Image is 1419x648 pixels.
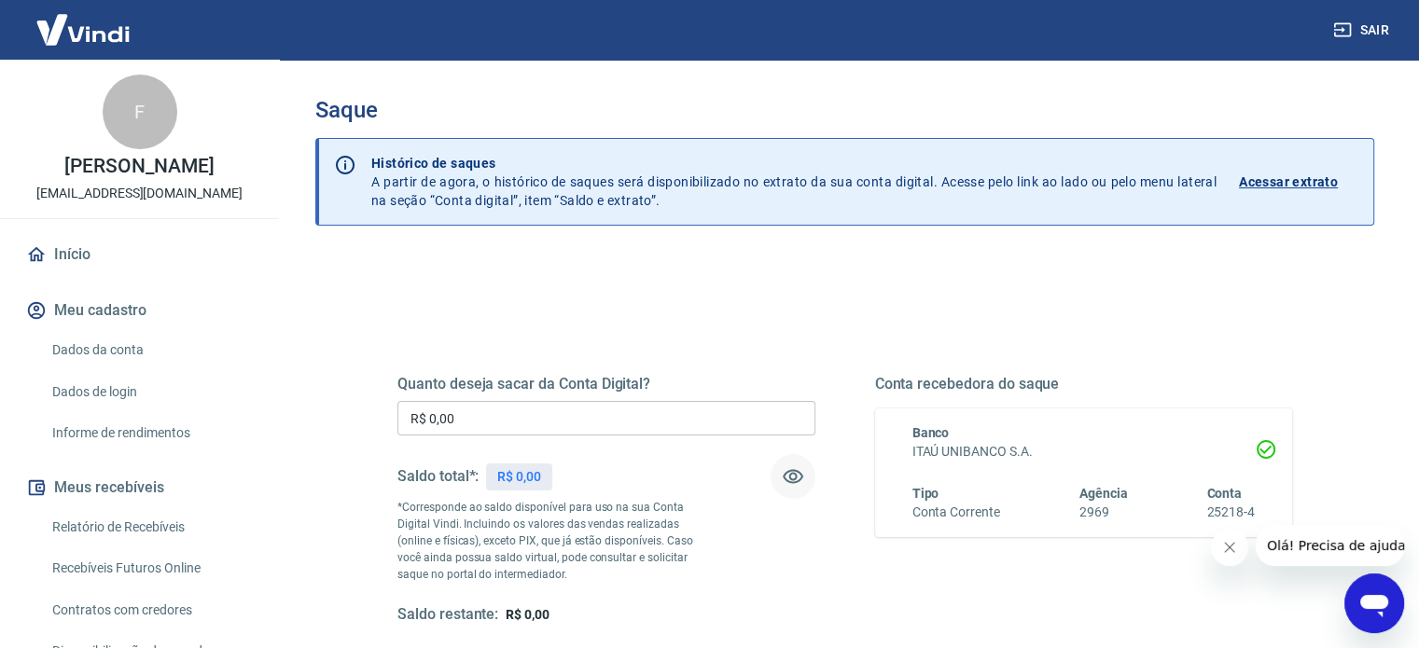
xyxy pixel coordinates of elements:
[397,499,711,583] p: *Corresponde ao saldo disponível para uso na sua Conta Digital Vindi. Incluindo os valores das ve...
[497,467,541,487] p: R$ 0,00
[506,607,550,622] span: R$ 0,00
[371,154,1217,210] p: A partir de agora, o histórico de saques será disponibilizado no extrato da sua conta digital. Ac...
[397,605,498,625] h5: Saldo restante:
[397,467,479,486] h5: Saldo total*:
[875,375,1293,393] h5: Conta recebedora do saque
[11,13,157,28] span: Olá! Precisa de ajuda?
[22,234,257,275] a: Início
[912,425,950,440] span: Banco
[64,157,214,176] p: [PERSON_NAME]
[1256,525,1404,566] iframe: Mensagem da empresa
[912,442,1256,462] h6: ITAÚ UNIBANCO S.A.
[1079,486,1128,501] span: Agência
[1211,529,1248,566] iframe: Fechar mensagem
[1344,573,1404,633] iframe: Botão para abrir a janela de mensagens
[45,331,257,369] a: Dados da conta
[103,75,177,149] div: F
[45,373,257,411] a: Dados de login
[45,414,257,452] a: Informe de rendimentos
[36,184,243,203] p: [EMAIL_ADDRESS][DOMAIN_NAME]
[45,591,257,629] a: Contratos com credores
[45,508,257,546] a: Relatório de Recebíveis
[315,97,1374,123] h3: Saque
[1239,172,1338,191] p: Acessar extrato
[22,290,257,331] button: Meu cadastro
[22,1,144,58] img: Vindi
[1206,486,1242,501] span: Conta
[1079,503,1128,522] h6: 2969
[1239,154,1358,210] a: Acessar extrato
[45,549,257,587] a: Recebíveis Futuros Online
[397,375,815,393] h5: Quanto deseja sacar da Conta Digital?
[912,503,1000,522] h6: Conta Corrente
[1329,13,1397,48] button: Sair
[371,154,1217,172] p: Histórico de saques
[22,467,257,508] button: Meus recebíveis
[1206,503,1255,522] h6: 25218-4
[912,486,939,501] span: Tipo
